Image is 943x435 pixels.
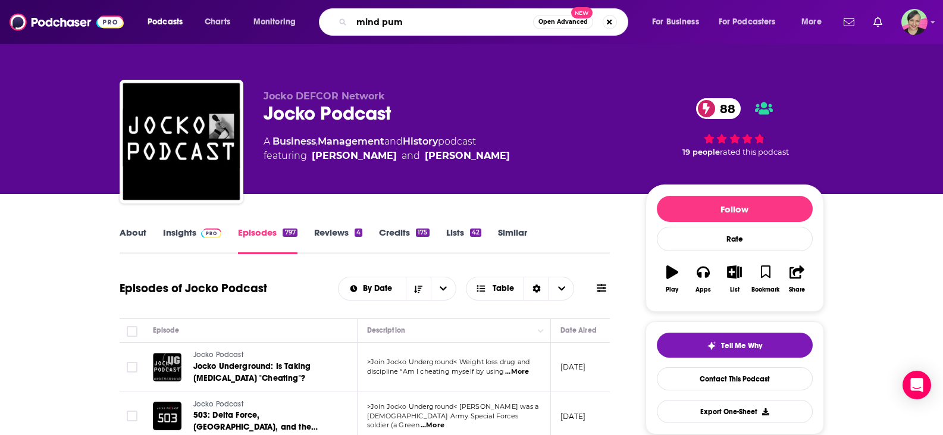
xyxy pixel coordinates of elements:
a: Business [272,136,316,147]
div: 797 [283,229,297,237]
div: 42 [470,229,481,237]
button: Column Actions [534,324,548,338]
a: Jocko Willink [312,149,397,163]
div: Search podcasts, credits, & more... [330,8,640,36]
a: Management [318,136,384,147]
button: tell me why sparkleTell Me Why [657,333,813,358]
button: open menu [711,12,793,32]
button: open menu [431,277,456,300]
span: Jocko Podcast [193,350,243,359]
a: Episodes797 [238,227,297,254]
span: Table [493,284,514,293]
button: Open AdvancedNew [533,15,593,29]
span: For Podcasters [719,14,776,30]
span: More [801,14,822,30]
button: open menu [793,12,837,32]
button: open menu [139,12,198,32]
span: 19 people [682,148,720,157]
div: Share [789,286,805,293]
div: 4 [355,229,362,237]
input: Search podcasts, credits, & more... [352,12,533,32]
div: Description [367,323,405,337]
div: Apps [695,286,711,293]
span: New [571,7,593,18]
div: Date Aired [560,323,597,337]
a: Charts [197,12,237,32]
a: Jocko Podcast [193,399,336,410]
span: [DEMOGRAPHIC_DATA] Army Special Forces soldier (a Green [367,412,519,430]
span: Toggle select row [127,362,137,373]
a: Lists42 [446,227,481,254]
a: Echo Charles [425,149,510,163]
a: History [403,136,438,147]
button: open menu [245,12,311,32]
span: Charts [205,14,230,30]
a: Show notifications dropdown [869,12,887,32]
span: >Join Jocko Underground< Weight loss drug and [367,358,530,366]
a: Credits175 [379,227,429,254]
h1: Episodes of Jocko Podcast [120,281,267,296]
span: >Join Jocko Underground< [PERSON_NAME] was a [367,402,539,411]
div: Open Intercom Messenger [903,371,931,399]
span: For Business [652,14,699,30]
button: open menu [339,284,406,293]
a: InsightsPodchaser Pro [163,227,222,254]
button: Apps [688,258,719,301]
div: Episode [153,323,180,337]
span: Podcasts [148,14,183,30]
button: Share [781,258,812,301]
span: and [384,136,403,147]
span: Toggle select row [127,411,137,421]
span: Monitoring [253,14,296,30]
div: 175 [416,229,429,237]
a: About [120,227,146,254]
a: Jocko Underground: Is Taking [MEDICAL_DATA] "Cheating"? [193,361,336,384]
span: Logged in as LizDVictoryBelt [901,9,928,35]
span: Jocko Underground: Is Taking [MEDICAL_DATA] "Cheating"? [193,361,311,383]
span: Jocko Podcast [193,400,243,408]
button: List [719,258,750,301]
div: Bookmark [751,286,779,293]
span: ...More [421,421,444,430]
a: 503: Delta Force, [GEOGRAPHIC_DATA], and the Legacy of Black Hawk Down. With Norm "Hoot" [PERSON_... [193,409,336,433]
span: Jocko DEFCOR Network [264,90,385,102]
span: ...More [505,367,529,377]
span: Open Advanced [538,19,588,25]
img: Jocko Podcast [122,82,241,201]
div: Rate [657,227,813,251]
span: , [316,136,318,147]
div: 88 19 peoplerated this podcast [646,90,824,164]
a: Jocko Podcast [193,350,336,361]
span: discipline “Am I cheating myself by using [367,367,505,375]
button: Choose View [466,277,575,301]
p: [DATE] [560,362,586,372]
span: and [402,149,420,163]
a: Show notifications dropdown [839,12,859,32]
a: Reviews4 [314,227,362,254]
img: User Profile [901,9,928,35]
button: Bookmark [750,258,781,301]
div: A podcast [264,134,510,163]
img: tell me why sparkle [707,341,716,350]
a: 88 [696,98,741,119]
button: Export One-Sheet [657,400,813,423]
a: Similar [498,227,527,254]
button: Play [657,258,688,301]
span: featuring [264,149,510,163]
button: Show profile menu [901,9,928,35]
img: Podchaser - Follow, Share and Rate Podcasts [10,11,124,33]
span: rated this podcast [720,148,789,157]
button: Follow [657,196,813,222]
div: Sort Direction [524,277,549,300]
button: Sort Direction [406,277,431,300]
div: Play [666,286,678,293]
a: Contact This Podcast [657,367,813,390]
span: 88 [708,98,741,119]
img: Podchaser Pro [201,229,222,238]
p: [DATE] [560,411,586,421]
div: List [730,286,740,293]
button: open menu [644,12,714,32]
